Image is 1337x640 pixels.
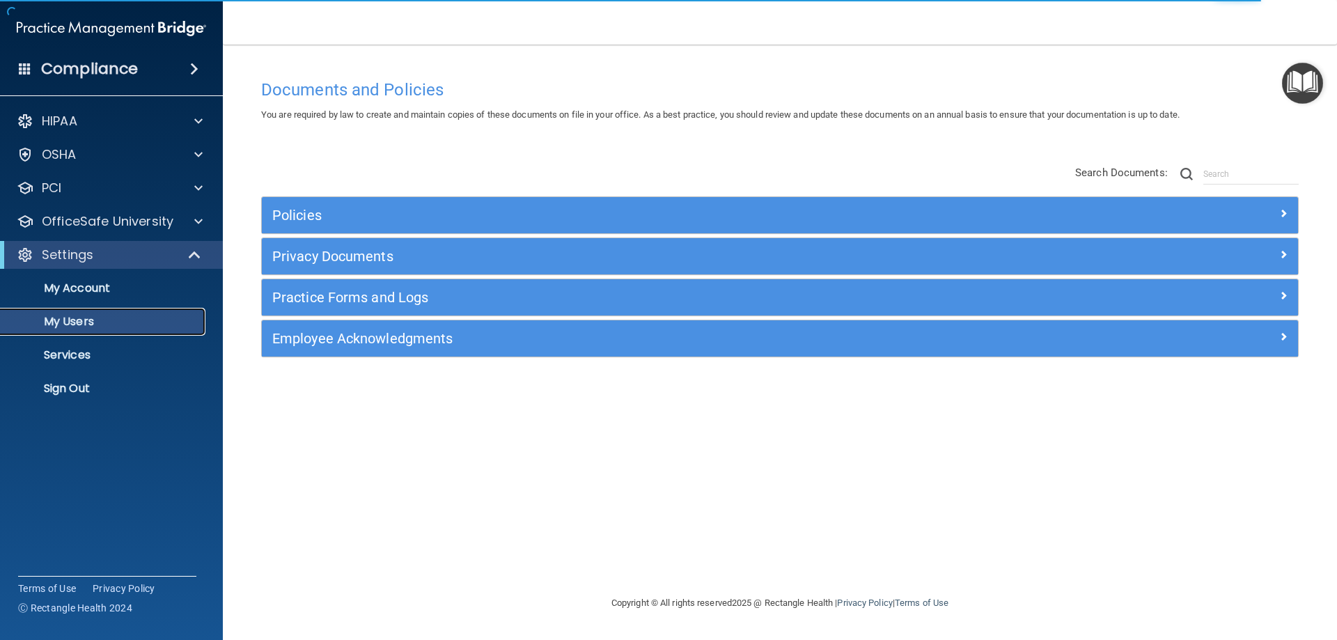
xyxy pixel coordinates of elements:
[9,315,199,329] p: My Users
[1075,166,1168,179] span: Search Documents:
[42,113,77,130] p: HIPAA
[261,81,1299,99] h4: Documents and Policies
[17,180,203,196] a: PCI
[17,247,202,263] a: Settings
[41,59,138,79] h4: Compliance
[272,286,1288,309] a: Practice Forms and Logs
[42,213,173,230] p: OfficeSafe University
[42,247,93,263] p: Settings
[1180,168,1193,180] img: ic-search.3b580494.png
[272,331,1029,346] h5: Employee Acknowledgments
[9,281,199,295] p: My Account
[17,113,203,130] a: HIPAA
[526,581,1034,625] div: Copyright © All rights reserved 2025 @ Rectangle Health | |
[93,582,155,595] a: Privacy Policy
[272,204,1288,226] a: Policies
[42,180,61,196] p: PCI
[18,601,132,615] span: Ⓒ Rectangle Health 2024
[895,598,948,608] a: Terms of Use
[837,598,892,608] a: Privacy Policy
[272,249,1029,264] h5: Privacy Documents
[1282,63,1323,104] button: Open Resource Center
[18,582,76,595] a: Terms of Use
[9,382,199,396] p: Sign Out
[1096,541,1320,597] iframe: Drift Widget Chat Controller
[272,245,1288,267] a: Privacy Documents
[1203,164,1299,185] input: Search
[261,109,1180,120] span: You are required by law to create and maintain copies of these documents on file in your office. ...
[17,146,203,163] a: OSHA
[272,327,1288,350] a: Employee Acknowledgments
[42,146,77,163] p: OSHA
[272,290,1029,305] h5: Practice Forms and Logs
[17,213,203,230] a: OfficeSafe University
[17,15,206,42] img: PMB logo
[272,208,1029,223] h5: Policies
[9,348,199,362] p: Services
